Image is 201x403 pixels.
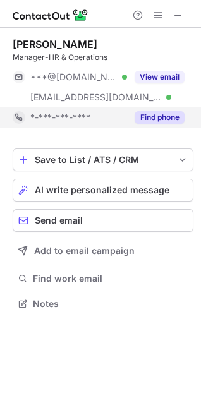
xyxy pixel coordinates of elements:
button: Notes [13,295,193,313]
button: AI write personalized message [13,179,193,201]
button: Reveal Button [135,111,185,124]
span: [EMAIL_ADDRESS][DOMAIN_NAME] [30,92,162,103]
span: Send email [35,215,83,226]
span: ***@[DOMAIN_NAME] [30,71,118,83]
div: [PERSON_NAME] [13,38,97,51]
button: Send email [13,209,193,232]
div: Save to List / ATS / CRM [35,155,171,165]
button: Reveal Button [135,71,185,83]
span: AI write personalized message [35,185,169,195]
span: Notes [33,298,188,310]
div: Manager-HR & Operations [13,52,193,63]
button: save-profile-one-click [13,148,193,171]
span: Add to email campaign [34,246,135,256]
span: Find work email [33,273,188,284]
img: ContactOut v5.3.10 [13,8,88,23]
button: Add to email campaign [13,239,193,262]
button: Find work email [13,270,193,287]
